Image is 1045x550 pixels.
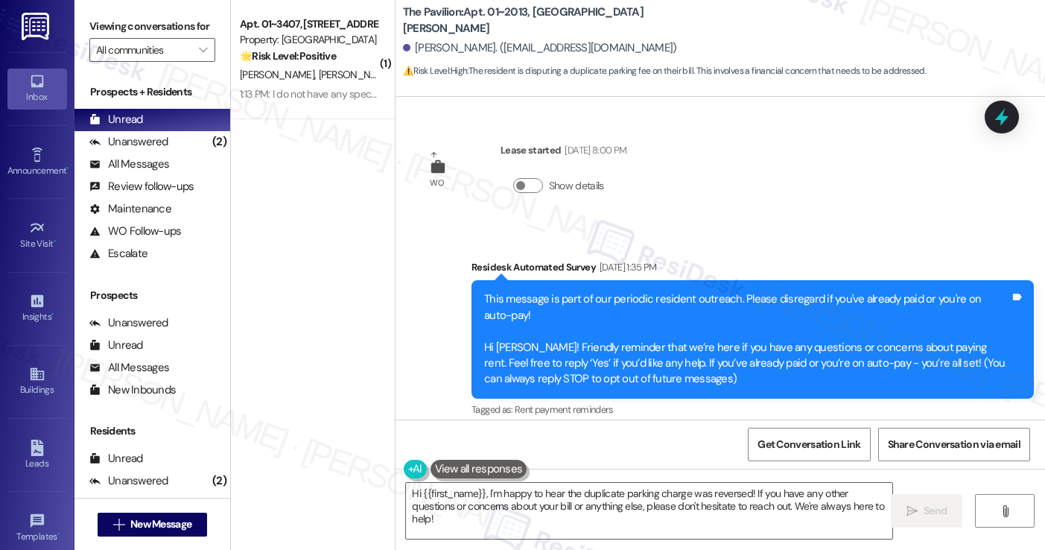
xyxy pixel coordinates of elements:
div: WO Follow-ups [89,224,181,239]
div: Lease started [501,142,626,163]
span: [PERSON_NAME][DEMOGRAPHIC_DATA] [318,68,495,81]
button: Get Conversation Link [748,428,870,461]
span: Rent payment reminders [515,403,614,416]
a: Insights • [7,288,67,329]
div: (2) [209,470,230,493]
span: [PERSON_NAME] [240,68,319,81]
div: All Messages [89,360,169,376]
div: WO [430,175,444,191]
div: Residents [74,423,230,439]
div: Unanswered [89,473,168,489]
div: New Inbounds [89,382,176,398]
div: Unanswered [89,134,168,150]
strong: 🌟 Risk Level: Positive [240,49,336,63]
div: Escalate [89,246,147,262]
a: Templates • [7,508,67,549]
div: Property: [GEOGRAPHIC_DATA] [240,32,378,48]
div: Review follow-ups [89,179,194,195]
span: • [51,309,54,320]
button: Send [891,494,963,528]
button: Share Conversation via email [878,428,1030,461]
i:  [1000,505,1011,517]
button: New Message [98,513,208,537]
div: Tagged as: [471,399,1034,420]
div: 1:13 PM: I do not have any specific feedback. everything was planned and went in as expected. [240,87,648,101]
i:  [906,505,918,517]
div: All Messages [89,496,169,511]
span: Send [924,503,947,519]
div: [DATE] 1:35 PM [596,259,657,275]
div: [DATE] 8:00 PM [561,142,626,158]
span: Get Conversation Link [757,437,860,452]
div: Unread [89,338,143,353]
span: • [54,236,56,247]
a: Buildings [7,361,67,402]
span: Share Conversation via email [888,437,1020,452]
textarea: Hi {{first_name}}, I'm happy to hear the duplicate parking charge was reversed! If you have any o... [406,483,892,539]
b: The Pavilion: Apt. 01~2013, [GEOGRAPHIC_DATA][PERSON_NAME] [403,4,701,37]
i:  [199,44,207,56]
div: Unread [89,112,143,127]
div: Prospects [74,288,230,303]
strong: ⚠️ Risk Level: High [403,65,467,77]
img: ResiDesk Logo [22,13,52,40]
i:  [113,519,124,531]
div: Residesk Automated Survey [471,259,1034,280]
span: : The resident is disputing a duplicate parking fee on their bill. This involves a financial conc... [403,63,926,79]
a: Leads [7,435,67,475]
label: Show details [549,178,604,194]
div: Maintenance [89,201,171,217]
div: This message is part of our periodic resident outreach. Please disregard if you've already paid o... [484,291,1010,388]
span: New Message [130,516,191,532]
div: Prospects + Residents [74,84,230,100]
div: (2) [209,130,230,154]
a: Site Visit • [7,215,67,256]
label: Viewing conversations for [89,15,215,38]
a: Inbox [7,69,67,109]
div: All Messages [89,157,169,172]
div: Apt. 01~3407, [STREET_ADDRESS][PERSON_NAME] [240,16,378,32]
div: Unread [89,451,143,467]
input: All communities [96,38,191,62]
div: Unanswered [89,315,168,331]
span: • [66,163,69,174]
div: [PERSON_NAME]. ([EMAIL_ADDRESS][DOMAIN_NAME]) [403,40,677,56]
span: • [57,529,60,540]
